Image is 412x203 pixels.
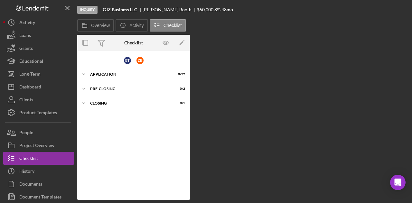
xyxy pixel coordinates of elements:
[91,23,110,28] label: Overview
[77,6,98,14] div: Inquiry
[143,7,197,12] div: [PERSON_NAME] Booth
[3,68,74,80] button: Long-Term
[77,19,114,32] button: Overview
[124,40,143,45] div: Checklist
[19,106,57,121] div: Product Templates
[19,139,54,153] div: Project Overview
[19,55,43,69] div: Educational
[3,126,74,139] button: People
[90,87,169,91] div: Pre-Closing
[3,29,74,42] button: Loans
[103,7,137,12] b: GJZ Business LLC
[19,80,41,95] div: Dashboard
[90,101,169,105] div: Closing
[164,23,182,28] label: Checklist
[173,72,185,76] div: 0 / 22
[19,93,33,108] div: Clients
[3,139,74,152] button: Project Overview
[3,165,74,178] button: History
[173,87,185,91] div: 0 / 2
[19,178,42,192] div: Documents
[136,57,144,64] div: Z B
[19,16,35,31] div: Activity
[221,7,233,12] div: 48 mo
[19,42,33,56] div: Grants
[3,178,74,190] button: Documents
[19,29,31,43] div: Loans
[124,57,131,64] div: G T
[19,152,38,166] div: Checklist
[19,165,34,179] div: History
[3,16,74,29] button: Activity
[3,80,74,93] button: Dashboard
[3,55,74,68] button: Educational
[3,93,74,106] button: Clients
[3,152,74,165] button: Checklist
[150,19,186,32] button: Checklist
[129,23,144,28] label: Activity
[3,106,74,119] button: Product Templates
[3,42,74,55] button: Grants
[116,19,148,32] button: Activity
[214,7,220,12] div: 8 %
[19,126,33,141] div: People
[90,72,169,76] div: Application
[19,68,41,82] div: Long-Term
[173,101,185,105] div: 0 / 1
[197,7,213,12] span: $50,000
[390,175,406,190] div: Open Intercom Messenger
